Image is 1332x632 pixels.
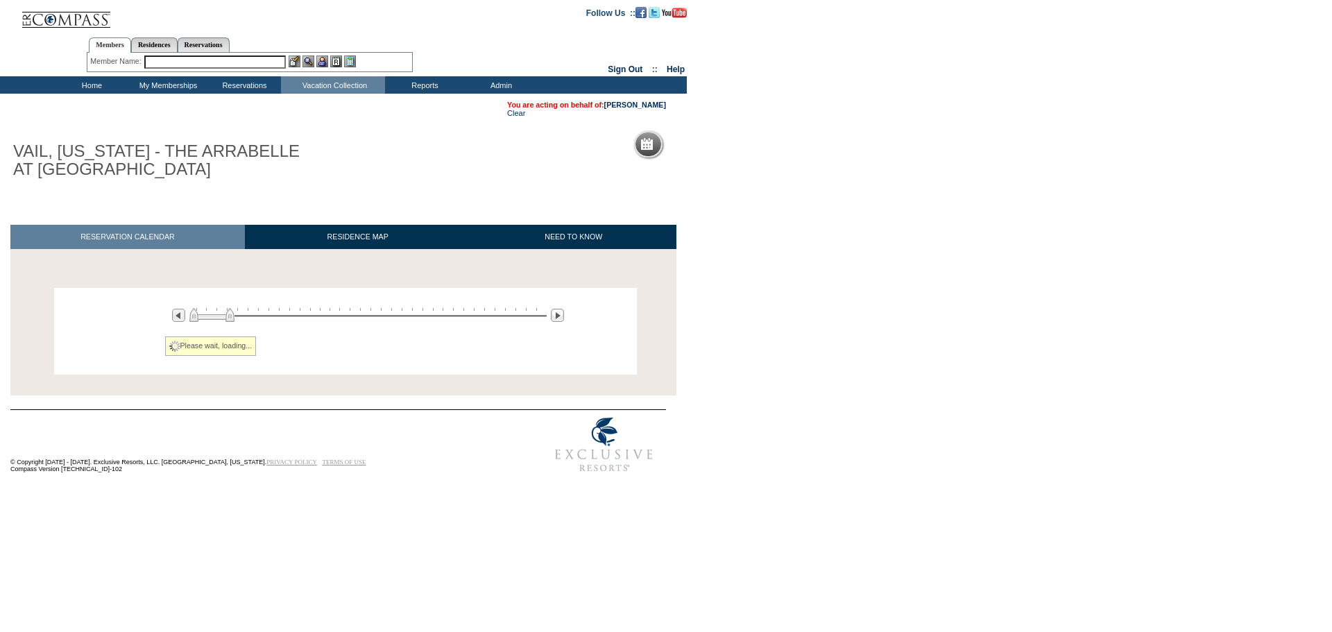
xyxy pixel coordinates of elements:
[667,65,685,74] a: Help
[205,76,281,94] td: Reservations
[52,76,128,94] td: Home
[172,309,185,322] img: Previous
[165,336,257,356] div: Please wait, loading...
[89,37,131,53] a: Members
[178,37,230,52] a: Reservations
[635,8,647,16] a: Become our fan on Facebook
[10,225,245,249] a: RESERVATION CALENDAR
[302,55,314,67] img: View
[507,101,666,109] span: You are acting on behalf of:
[604,101,666,109] a: [PERSON_NAME]
[10,139,321,182] h1: VAIL, [US_STATE] - THE ARRABELLE AT [GEOGRAPHIC_DATA]
[131,37,178,52] a: Residences
[662,8,687,16] a: Subscribe to our YouTube Channel
[658,140,765,149] h5: Reservation Calendar
[461,76,538,94] td: Admin
[330,55,342,67] img: Reservations
[652,65,658,74] span: ::
[385,76,461,94] td: Reports
[551,309,564,322] img: Next
[649,8,660,16] a: Follow us on Twitter
[289,55,300,67] img: b_edit.gif
[662,8,687,18] img: Subscribe to our YouTube Channel
[344,55,356,67] img: b_calculator.gif
[507,109,525,117] a: Clear
[90,55,144,67] div: Member Name:
[316,55,328,67] img: Impersonate
[608,65,642,74] a: Sign Out
[542,410,666,479] img: Exclusive Resorts
[586,7,635,18] td: Follow Us ::
[649,7,660,18] img: Follow us on Twitter
[10,411,496,480] td: © Copyright [DATE] - [DATE]. Exclusive Resorts, LLC. [GEOGRAPHIC_DATA], [US_STATE]. Compass Versi...
[635,7,647,18] img: Become our fan on Facebook
[266,459,317,466] a: PRIVACY POLICY
[128,76,205,94] td: My Memberships
[169,341,180,352] img: spinner2.gif
[323,459,366,466] a: TERMS OF USE
[470,225,676,249] a: NEED TO KNOW
[245,225,471,249] a: RESIDENCE MAP
[281,76,385,94] td: Vacation Collection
